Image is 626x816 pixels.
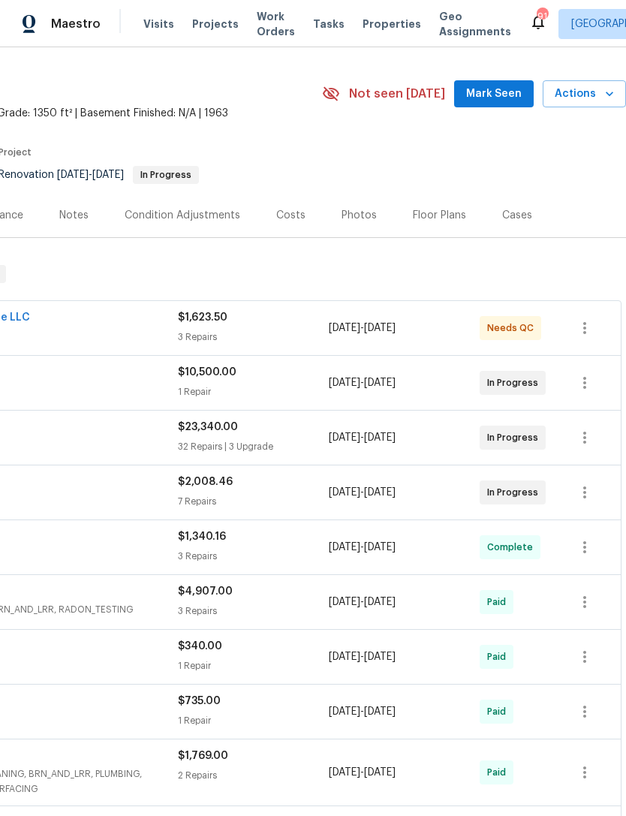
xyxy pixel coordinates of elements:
span: In Progress [487,430,544,445]
div: 91 [537,9,547,24]
span: In Progress [134,170,197,179]
div: Floor Plans [413,208,466,223]
span: - [329,321,396,336]
div: 2 Repairs [178,768,329,783]
div: 1 Repair [178,658,329,673]
span: [DATE] [364,432,396,443]
span: Projects [192,17,239,32]
span: - [329,430,396,445]
span: - [57,170,124,180]
span: Not seen [DATE] [349,86,445,101]
span: [DATE] [364,542,396,553]
span: $1,340.16 [178,531,226,542]
span: - [329,375,396,390]
span: [DATE] [329,706,360,717]
span: Needs QC [487,321,540,336]
span: [DATE] [329,378,360,388]
div: 1 Repair [178,384,329,399]
span: [DATE] [364,652,396,662]
span: $23,340.00 [178,422,238,432]
button: Actions [543,80,626,108]
span: [DATE] [364,767,396,778]
div: 3 Repairs [178,549,329,564]
div: Cases [502,208,532,223]
span: Paid [487,595,512,610]
span: [DATE] [329,597,360,607]
span: Tasks [313,19,345,29]
span: [DATE] [329,652,360,662]
span: Complete [487,540,539,555]
span: $735.00 [178,696,221,706]
span: [DATE] [329,323,360,333]
span: [DATE] [329,487,360,498]
span: Visits [143,17,174,32]
span: Properties [363,17,421,32]
div: 32 Repairs | 3 Upgrade [178,439,329,454]
span: Mark Seen [466,85,522,104]
span: $340.00 [178,641,222,652]
div: Notes [59,208,89,223]
span: In Progress [487,485,544,500]
span: [DATE] [364,487,396,498]
span: In Progress [487,375,544,390]
span: - [329,595,396,610]
span: [DATE] [329,542,360,553]
span: Geo Assignments [439,9,511,39]
span: Paid [487,649,512,664]
span: Paid [487,765,512,780]
div: Condition Adjustments [125,208,240,223]
span: [DATE] [329,432,360,443]
span: [DATE] [364,378,396,388]
div: 3 Repairs [178,330,329,345]
span: Work Orders [257,9,295,39]
span: [DATE] [92,170,124,180]
button: Mark Seen [454,80,534,108]
span: - [329,765,396,780]
span: $4,907.00 [178,586,233,597]
span: - [329,704,396,719]
div: Costs [276,208,305,223]
span: Maestro [51,17,101,32]
span: - [329,649,396,664]
span: - [329,485,396,500]
span: $10,500.00 [178,367,236,378]
span: $1,623.50 [178,312,227,323]
span: [DATE] [364,597,396,607]
span: - [329,540,396,555]
div: 3 Repairs [178,604,329,619]
span: [DATE] [364,706,396,717]
span: $2,008.46 [178,477,233,487]
span: $1,769.00 [178,751,228,761]
span: [DATE] [364,323,396,333]
span: [DATE] [329,767,360,778]
span: [DATE] [57,170,89,180]
span: Actions [555,85,614,104]
div: 1 Repair [178,713,329,728]
span: Paid [487,704,512,719]
div: 7 Repairs [178,494,329,509]
div: Photos [342,208,377,223]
